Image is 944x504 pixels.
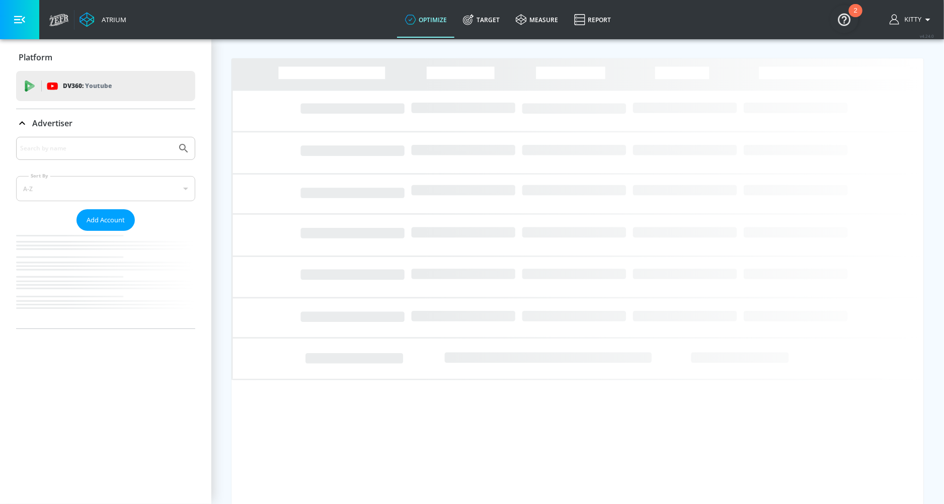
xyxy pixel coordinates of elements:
label: Sort By [29,173,50,179]
a: measure [508,2,566,38]
button: Open Resource Center, 2 new notifications [830,5,858,33]
span: Add Account [87,214,125,226]
div: Atrium [98,15,126,24]
nav: list of Advertiser [16,231,195,328]
span: v 4.24.0 [920,33,934,39]
span: login as: kitty.chong@zefr.com [901,16,922,23]
a: Target [455,2,508,38]
a: optimize [397,2,455,38]
div: Platform [16,43,195,71]
div: Advertiser [16,109,195,137]
a: Report [566,2,619,38]
a: Atrium [80,12,126,27]
p: Advertiser [32,118,72,129]
input: Search by name [20,142,173,155]
div: DV360: Youtube [16,71,195,101]
p: DV360: [63,80,112,92]
div: 2 [854,11,857,24]
button: Add Account [76,209,135,231]
p: Youtube [85,80,112,91]
div: A-Z [16,176,195,201]
button: Kitty [890,14,934,26]
p: Platform [19,52,52,63]
div: Advertiser [16,137,195,328]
